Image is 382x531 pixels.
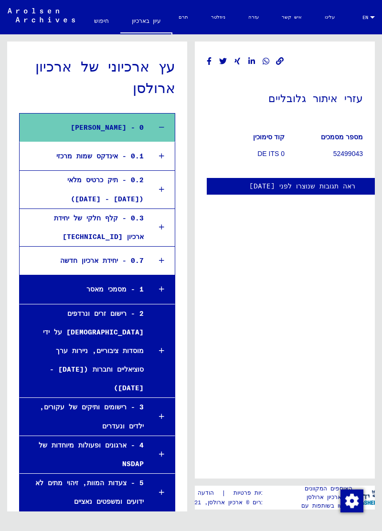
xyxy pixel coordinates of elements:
[237,6,270,29] a: עזרה
[20,304,144,398] div: 2 - רישום זרים ונרדפים [DEMOGRAPHIC_DATA] על ידי מוסדות ציבוריים, ניירות ערך סוציאליים וחברות ([D...
[226,488,284,498] a: מדיניות פרטיות
[346,485,382,509] img: yv_logo.png
[301,501,352,510] p: מומשו בשותפות עם
[358,15,368,20] span: EN
[200,6,237,29] a: ניוזלטר
[313,6,346,29] a: עלינו
[301,484,352,501] p: האוספים המקוונים של ארכיון ארולסן
[173,488,222,498] a: הודעה משפטית
[285,149,363,159] p: 52499043
[233,55,243,67] button: שתף ב-Xing
[321,133,363,141] b: מספר מסמכים
[20,118,144,137] div: 0 - [PERSON_NAME]
[20,436,144,473] div: 4 - ארגונים ופעולות מיוחדות של NSDAP
[261,55,271,67] button: שתף בוואטסאפ
[207,76,363,118] h1: עזרי איתור גלובליים
[207,149,285,159] p: DE ITS 0
[270,6,313,29] a: איש קשר
[27,147,144,166] div: 0.1 - אינדקס שמות מרכזי
[204,55,214,67] button: שתף בפייסבוק
[275,55,285,67] button: העתק קישור
[340,489,363,512] img: Change consent
[247,55,257,67] button: שתף בלינקדאין
[218,55,228,67] button: שתף בטוויטר
[19,56,175,99] div: עץ ארכיוני של ארכיון ארולסן
[20,398,144,435] div: 3 - רישומים ותיקים של עקורים, ילדים ונעדרים
[27,251,144,270] div: 0.7 - יחידת ארכיון חדשה
[8,8,75,22] img: Arolsen_neg.svg
[20,474,144,511] div: 5 - צעדות המוות, זיהוי מתים לא ידועים ומשפטים נאציים
[249,181,355,191] a: ראה תגובות שנוצרו לפני [DATE]
[20,280,144,299] div: 1 - מסמכי מאסר
[222,488,226,498] font: |
[120,10,172,34] a: עיון בארכיון
[27,171,144,208] div: 0.2 - תיק כרטיס מלאי ([DATE] - [DATE])
[253,133,285,141] b: קוד סימוכין
[27,209,144,246] div: 0.3 - קלף חלקי של יחידת ארכיון [TECHNICAL_ID]
[173,498,284,507] p: זכויות יוצרים © ארכיון ארולסן, 2021
[167,6,200,29] a: תרם
[83,10,120,32] a: חיפוש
